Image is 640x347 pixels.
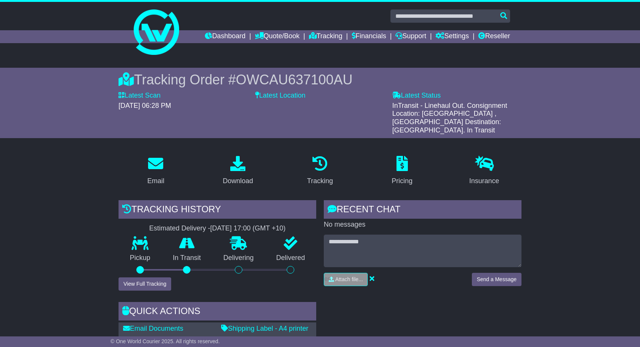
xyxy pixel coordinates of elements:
[255,92,305,100] label: Latest Location
[352,30,386,43] a: Financials
[265,254,317,262] p: Delivered
[436,30,469,43] a: Settings
[255,30,300,43] a: Quote/Book
[302,153,338,189] a: Tracking
[387,153,417,189] a: Pricing
[218,153,258,189] a: Download
[212,254,265,262] p: Delivering
[205,30,245,43] a: Dashboard
[392,102,507,134] span: InTransit - Linehaul Out. Consignment Location: [GEOGRAPHIC_DATA] , [GEOGRAPHIC_DATA] Destination...
[119,254,162,262] p: Pickup
[119,200,316,221] div: Tracking history
[119,72,521,88] div: Tracking Order #
[324,200,521,221] div: RECENT CHAT
[392,92,441,100] label: Latest Status
[307,176,333,186] div: Tracking
[162,254,212,262] p: In Transit
[123,325,183,332] a: Email Documents
[392,176,412,186] div: Pricing
[464,153,504,189] a: Insurance
[119,102,171,109] span: [DATE] 06:28 PM
[395,30,426,43] a: Support
[142,153,169,189] a: Email
[111,338,220,344] span: © One World Courier 2025. All rights reserved.
[119,92,161,100] label: Latest Scan
[309,30,342,43] a: Tracking
[469,176,499,186] div: Insurance
[223,176,253,186] div: Download
[210,224,286,233] div: [DATE] 17:00 (GMT +10)
[472,273,521,286] button: Send a Message
[324,221,521,229] p: No messages
[119,302,316,322] div: Quick Actions
[119,277,171,291] button: View Full Tracking
[236,72,353,87] span: OWCAU637100AU
[478,30,510,43] a: Reseller
[119,224,316,233] div: Estimated Delivery -
[147,176,164,186] div: Email
[221,325,308,332] a: Shipping Label - A4 printer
